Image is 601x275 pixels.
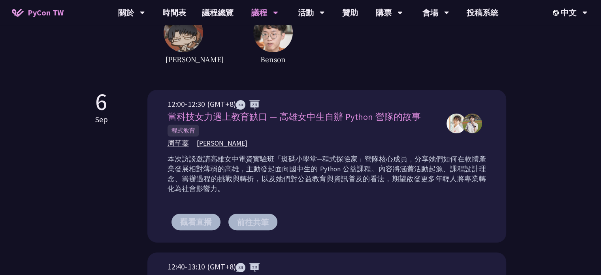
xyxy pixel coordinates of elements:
[253,13,293,52] img: host2.62516ee.jpg
[168,154,486,194] p: 本次訪談邀請高雄女中電資實驗班「斑碼小學堂─程式探險家」營隊核心成員，分享她們如何在軟體產業發展相對薄弱的高雄，主動發起面向國中生的 Python 公益課程。內容將涵蓋活動起源、課程設計理念、籌...
[168,125,199,137] span: 程式教育
[168,138,189,148] span: 周芊蓁
[164,13,203,52] img: host1.6ba46fc.jpg
[228,214,277,230] button: 前往共筆
[164,52,226,66] span: [PERSON_NAME]
[236,100,260,110] img: ZHZH.38617ef.svg
[168,98,439,110] div: 12:00-12:30 (GMT+8)
[12,9,24,17] img: Home icon of PyCon TW 2025
[253,52,293,66] span: Benson
[95,13,164,66] span: 主持人
[171,214,220,230] button: 觀看直播
[553,10,561,16] img: Locale Icon
[197,138,247,148] span: [PERSON_NAME]
[4,3,72,23] a: PyCon TW
[462,114,482,133] img: 周芊蓁,郭昱
[236,263,260,272] img: ZHZH.38617ef.svg
[168,261,458,273] div: 12:40-13:10 (GMT+8)
[95,90,108,114] p: 6
[95,114,108,125] p: Sep
[168,111,421,122] span: 當科技女力遇上教育缺口 — 高雄女中生自辦 Python 營隊的故事
[447,114,466,133] img: 周芊蓁,郭昱
[28,7,64,19] span: PyCon TW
